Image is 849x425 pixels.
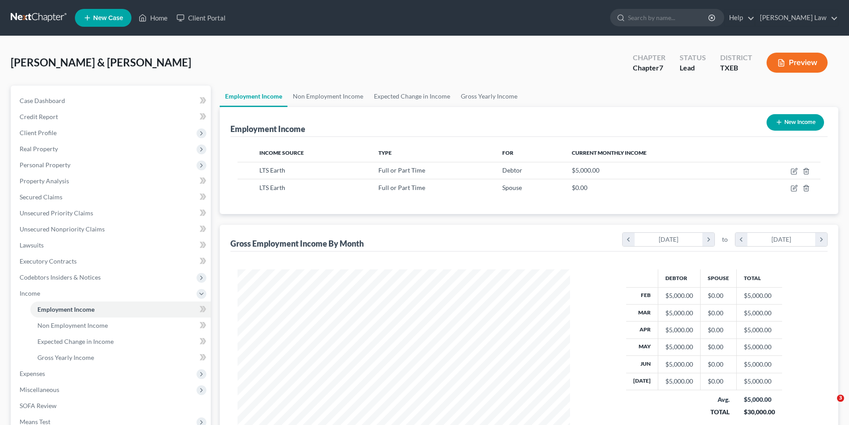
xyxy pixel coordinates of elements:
span: Codebtors Insiders & Notices [20,273,101,281]
span: LTS Earth [259,166,285,174]
a: Unsecured Priority Claims [12,205,211,221]
span: Type [378,149,392,156]
div: Chapter [633,63,665,73]
a: Expected Change in Income [30,334,211,350]
div: Lead [680,63,706,73]
div: $30,000.00 [744,408,775,417]
span: Expected Change in Income [37,338,114,345]
span: Spouse [502,184,522,191]
span: $0.00 [572,184,587,191]
div: $5,000.00 [665,326,693,334]
span: New Case [93,15,123,21]
td: $5,000.00 [737,356,782,373]
a: Secured Claims [12,189,211,205]
div: $0.00 [708,342,729,351]
span: to [722,235,728,244]
a: Expected Change in Income [369,86,455,107]
th: Mar [626,304,658,321]
th: May [626,338,658,355]
span: Property Analysis [20,177,69,185]
div: District [720,53,752,63]
div: Status [680,53,706,63]
td: $5,000.00 [737,304,782,321]
span: Real Property [20,145,58,153]
a: Property Analysis [12,173,211,189]
div: [DATE] [635,233,703,246]
span: Expenses [20,370,45,377]
div: $0.00 [708,326,729,334]
a: Credit Report [12,109,211,125]
span: Full or Part Time [378,166,425,174]
span: $5,000.00 [572,166,599,174]
td: $5,000.00 [737,338,782,355]
div: $5,000.00 [665,342,693,351]
th: Jun [626,356,658,373]
span: Personal Property [20,161,70,169]
a: Gross Yearly Income [455,86,523,107]
div: Avg. [708,395,730,404]
div: Employment Income [230,124,305,134]
span: Income Source [259,149,304,156]
i: chevron_right [815,233,827,246]
a: Non Employment Income [287,86,369,107]
div: TXEB [720,63,752,73]
div: $5,000.00 [744,395,775,404]
div: $0.00 [708,377,729,386]
a: Client Portal [172,10,230,26]
span: Full or Part Time [378,184,425,191]
div: TOTAL [708,408,730,417]
span: Lawsuits [20,241,44,249]
span: Unsecured Nonpriority Claims [20,225,105,233]
th: Feb [626,287,658,304]
th: Total [737,269,782,287]
span: SOFA Review [20,402,57,409]
iframe: Intercom live chat [819,395,840,416]
div: $0.00 [708,309,729,318]
th: [DATE] [626,373,658,390]
span: Secured Claims [20,193,62,201]
span: 3 [837,395,844,402]
a: Executory Contracts [12,253,211,269]
a: Help [725,10,755,26]
span: Case Dashboard [20,97,65,104]
div: Gross Employment Income By Month [230,238,364,249]
span: Gross Yearly Income [37,354,94,361]
a: Employment Income [30,301,211,318]
div: $5,000.00 [665,291,693,300]
span: Non Employment Income [37,322,108,329]
div: $5,000.00 [665,360,693,369]
span: Unsecured Priority Claims [20,209,93,217]
span: [PERSON_NAME] & [PERSON_NAME] [11,56,191,69]
div: $0.00 [708,291,729,300]
span: For [502,149,513,156]
div: $5,000.00 [665,309,693,318]
input: Search by name... [628,9,710,26]
span: 7 [659,63,663,72]
i: chevron_right [702,233,714,246]
th: Apr [626,322,658,338]
td: $5,000.00 [737,322,782,338]
span: Debtor [502,166,522,174]
span: Miscellaneous [20,386,59,393]
th: Spouse [701,269,737,287]
span: Current Monthly Income [572,149,647,156]
span: Client Profile [20,129,57,136]
button: New Income [767,114,824,131]
div: $0.00 [708,360,729,369]
td: $5,000.00 [737,287,782,304]
a: Unsecured Nonpriority Claims [12,221,211,237]
span: Employment Income [37,305,94,313]
a: Gross Yearly Income [30,350,211,366]
button: Preview [767,53,828,73]
th: Debtor [658,269,701,287]
i: chevron_left [735,233,747,246]
span: Credit Report [20,113,58,120]
a: Case Dashboard [12,93,211,109]
span: LTS Earth [259,184,285,191]
td: $5,000.00 [737,373,782,390]
a: Employment Income [220,86,287,107]
a: SOFA Review [12,398,211,414]
div: [DATE] [747,233,816,246]
a: [PERSON_NAME] Law [755,10,838,26]
span: Income [20,289,40,297]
